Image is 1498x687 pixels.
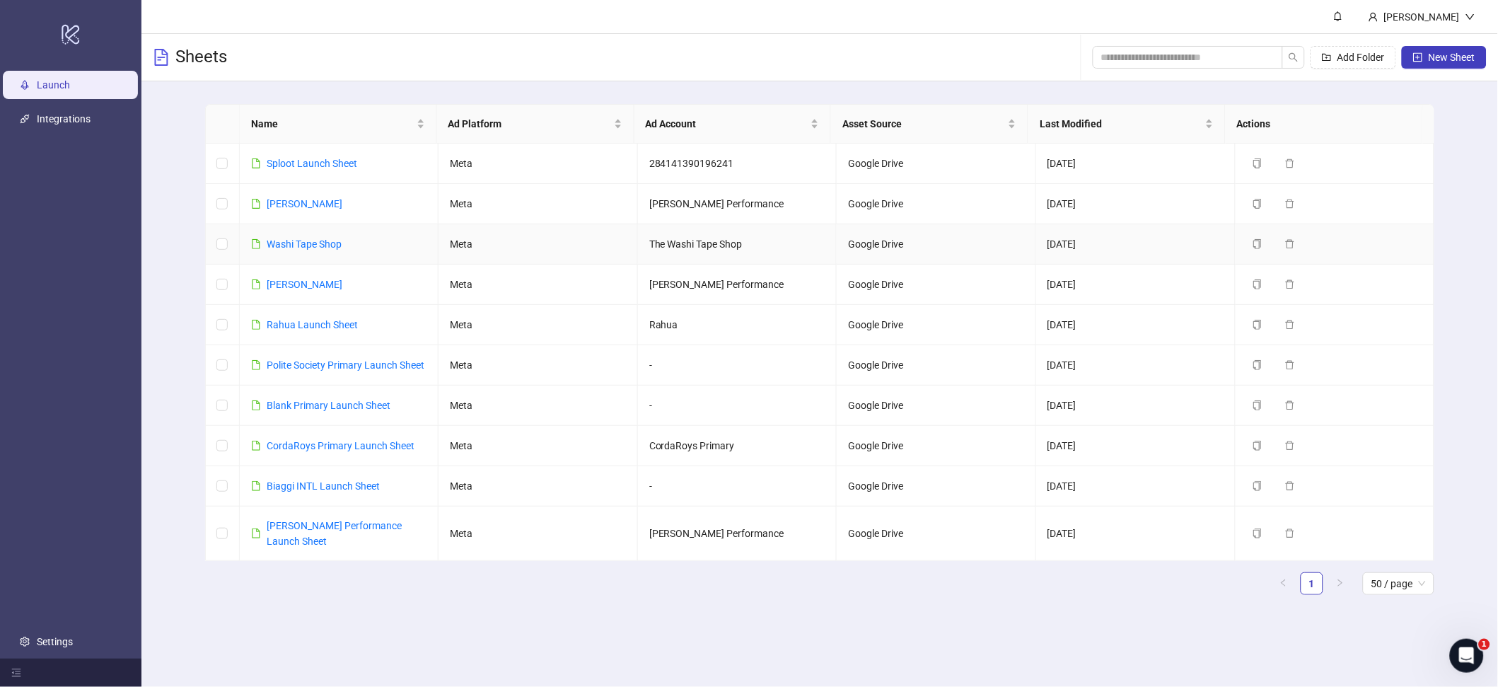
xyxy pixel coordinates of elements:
td: [PERSON_NAME] Performance [638,265,837,305]
a: Biaggi INTL Launch Sheet [267,480,380,492]
a: Blank Primary Launch Sheet [267,400,390,411]
span: right [1336,579,1345,587]
span: delete [1285,199,1295,209]
span: copy [1253,481,1262,491]
span: delete [1285,400,1295,410]
button: right [1329,572,1352,595]
td: [DATE] [1036,345,1236,386]
span: menu-fold [11,668,21,678]
span: delete [1285,441,1295,451]
td: Google Drive [837,345,1036,386]
span: plus-square [1413,52,1423,62]
span: copy [1253,529,1262,538]
th: Last Modified [1028,105,1226,144]
span: copy [1253,239,1262,249]
span: New Sheet [1429,52,1475,63]
td: Meta [439,144,638,184]
td: [DATE] [1036,386,1236,426]
td: Meta [439,466,638,507]
span: copy [1253,360,1262,370]
td: [DATE] [1036,184,1236,224]
span: copy [1253,279,1262,289]
span: 50 / page [1371,573,1426,594]
td: Google Drive [837,265,1036,305]
td: Google Drive [837,305,1036,345]
td: CordaRoys Primary [638,426,837,466]
td: Google Drive [837,507,1036,561]
td: Google Drive [837,386,1036,426]
button: left [1272,572,1295,595]
span: file [251,158,261,168]
span: delete [1285,158,1295,168]
span: Ad Account [646,116,808,132]
span: file [251,441,261,451]
th: Ad Platform [437,105,634,144]
span: copy [1253,400,1262,410]
span: copy [1253,441,1262,451]
span: search [1289,52,1299,62]
td: Meta [439,305,638,345]
span: Asset Source [842,116,1005,132]
td: Meta [439,507,638,561]
td: Meta [439,386,638,426]
td: [DATE] [1036,265,1236,305]
span: Last Modified [1040,116,1202,132]
li: 1 [1301,572,1323,595]
li: Previous Page [1272,572,1295,595]
td: Rahua [638,305,837,345]
a: Launch [37,79,70,91]
span: Ad Platform [448,116,611,132]
td: 284141390196241 [638,144,837,184]
td: [PERSON_NAME] Performance [638,184,837,224]
span: file [251,529,261,538]
td: [DATE] [1036,224,1236,265]
span: file [251,481,261,491]
td: Meta [439,224,638,265]
h3: Sheets [175,46,227,69]
span: delete [1285,279,1295,289]
td: [DATE] [1036,144,1236,184]
iframe: Intercom live chat [1450,639,1484,673]
a: CordaRoys Primary Launch Sheet [267,440,414,451]
span: file [251,400,261,410]
span: copy [1253,320,1262,330]
a: 1 [1301,573,1323,594]
span: left [1279,579,1288,587]
span: file [251,279,261,289]
td: Meta [439,184,638,224]
span: delete [1285,529,1295,538]
td: [DATE] [1036,305,1236,345]
li: Next Page [1329,572,1352,595]
span: copy [1253,199,1262,209]
span: down [1465,12,1475,22]
td: Google Drive [837,224,1036,265]
a: [PERSON_NAME] Performance Launch Sheet [267,520,402,547]
span: user [1369,12,1378,22]
a: Washi Tape Shop [267,238,342,250]
td: The Washi Tape Shop [638,224,837,265]
span: file [251,239,261,249]
td: - [638,386,837,426]
a: Rahua Launch Sheet [267,319,358,330]
span: Name [251,116,414,132]
td: Meta [439,265,638,305]
a: Integrations [37,113,91,125]
a: Sploot Launch Sheet [267,158,357,169]
a: [PERSON_NAME] [267,198,342,209]
td: Meta [439,345,638,386]
span: delete [1285,360,1295,370]
th: Actions [1226,105,1423,144]
span: Add Folder [1337,52,1385,63]
button: Add Folder [1311,46,1396,69]
span: 1 [1479,639,1490,650]
span: folder-add [1322,52,1332,62]
div: Page Size [1363,572,1434,595]
td: [DATE] [1036,426,1236,466]
td: Meta [439,426,638,466]
th: Name [240,105,437,144]
span: delete [1285,239,1295,249]
th: Ad Account [634,105,832,144]
td: [DATE] [1036,466,1236,507]
button: New Sheet [1402,46,1487,69]
td: Google Drive [837,466,1036,507]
